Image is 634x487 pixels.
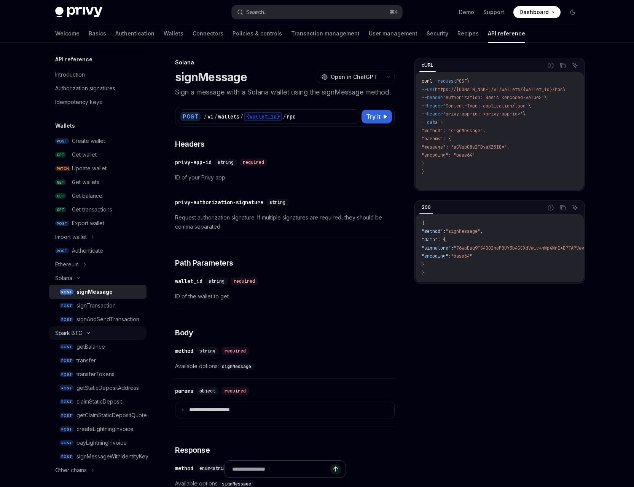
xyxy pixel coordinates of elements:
[49,244,147,258] a: POSTAuthenticate
[419,203,433,212] div: 200
[175,159,212,166] div: privy-app-id
[390,9,398,15] span: ⌘ K
[76,411,147,420] div: getClaimStaticDepositQuote
[567,6,579,18] button: Toggle dark mode
[55,55,92,64] h5: API reference
[193,24,223,43] a: Connectors
[175,362,395,371] span: Available options:
[72,205,112,214] div: Get transactions
[49,148,147,162] a: GETGet wallet
[214,113,217,120] div: /
[443,95,544,101] span: 'Authorization: Basic <encoded-value>'
[513,6,561,18] a: Dashboard
[55,328,82,338] div: Spark BTC
[55,70,85,79] div: Introduction
[49,162,147,175] a: PATCHUpdate wallet
[164,24,183,43] a: Wallets
[544,95,547,101] span: \
[49,175,147,189] a: GETGet wallets
[546,61,556,70] button: Report incorrect code
[483,8,504,16] a: Support
[60,413,73,418] span: POST
[570,61,580,70] button: Ask AI
[60,344,73,350] span: POST
[362,110,392,123] button: Try it
[523,111,526,117] span: \
[72,164,107,173] div: Update wallet
[443,111,523,117] span: 'privy-app-id: <privy-app-id>'
[60,372,73,377] span: POST
[72,150,97,159] div: Get wallet
[175,199,263,206] div: privy-authorization-signature
[422,144,510,150] span: "message": "aGVsbG8sIFByaXZ5IQ=",
[175,213,395,231] span: Request authorization signature. If multiple signatures are required, they should be comma separa...
[49,134,147,148] a: POSTCreate wallet
[232,5,402,19] button: Search...⌘K
[55,24,80,43] a: Welcome
[422,136,451,142] span: "params": {
[175,59,395,66] div: Solana
[199,348,215,354] span: string
[422,245,451,251] span: "signature"
[331,73,377,81] span: Open in ChatGPT
[519,8,549,16] span: Dashboard
[231,277,258,285] div: required
[175,87,395,98] p: Sign a message with a Solana wallet using the signMessage method.
[558,203,568,213] button: Copy the contents from the code block
[49,95,147,109] a: Idempotency keys
[528,103,531,109] span: \
[175,70,247,84] h1: signMessage
[49,395,147,409] a: POSTclaimStaticDeposit
[60,289,73,295] span: POST
[72,191,102,200] div: Get balance
[49,436,147,450] a: POSTpayLightningInvoice
[480,228,483,234] span: ,
[175,173,395,182] span: ID of your Privy app.
[422,261,424,268] span: }
[422,237,438,243] span: "data"
[291,24,360,43] a: Transaction management
[76,397,122,406] div: claimStaticDeposit
[422,87,435,93] span: --url
[72,136,105,146] div: Create wallet
[55,207,66,213] span: GET
[175,139,205,149] span: Headers
[175,277,202,285] div: wallet_id
[55,7,102,18] img: dark logo
[443,103,528,109] span: 'Content-Type: application/json'
[422,177,424,183] span: '
[422,220,424,226] span: {
[287,113,296,120] div: rpc
[49,68,147,82] a: Introduction
[55,221,69,226] span: POST
[76,301,116,310] div: signTransaction
[369,24,417,43] a: User management
[49,450,147,463] a: POSTsignMessageWithIdentityKey
[55,138,69,144] span: POST
[55,121,75,130] h5: Wallets
[55,166,70,171] span: PATCH
[432,78,456,84] span: --request
[175,292,395,301] span: ID of the wallet to get.
[457,24,479,43] a: Recipes
[89,24,106,43] a: Basics
[175,387,193,395] div: params
[115,24,155,43] a: Authentication
[55,84,115,93] div: Authorization signatures
[221,347,249,355] div: required
[218,113,239,120] div: wallets
[60,426,73,432] span: POST
[55,274,72,283] div: Solana
[283,113,286,120] div: /
[269,199,285,205] span: string
[55,179,66,185] span: GET
[76,315,139,324] div: signAndSendTransaction
[422,95,443,101] span: --header
[49,340,147,354] a: POSTgetBalance
[459,8,474,16] a: Demo
[422,269,424,276] span: }
[180,112,201,121] div: POST
[451,245,454,251] span: :
[76,287,113,296] div: signMessage
[438,237,446,243] span: : {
